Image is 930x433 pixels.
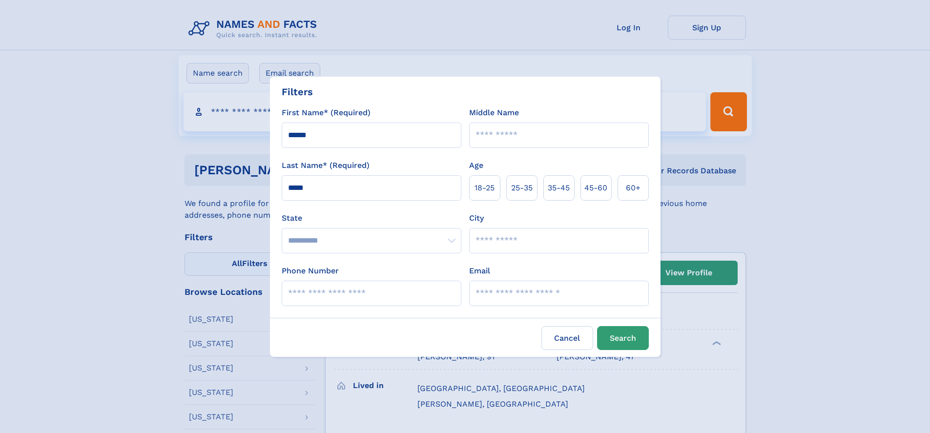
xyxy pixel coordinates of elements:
[469,265,490,277] label: Email
[282,265,339,277] label: Phone Number
[469,160,483,171] label: Age
[511,182,533,194] span: 25‑35
[548,182,570,194] span: 35‑45
[282,212,461,224] label: State
[282,160,370,171] label: Last Name* (Required)
[469,107,519,119] label: Middle Name
[282,84,313,99] div: Filters
[282,107,371,119] label: First Name* (Required)
[584,182,607,194] span: 45‑60
[597,326,649,350] button: Search
[541,326,593,350] label: Cancel
[475,182,495,194] span: 18‑25
[469,212,484,224] label: City
[626,182,641,194] span: 60+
